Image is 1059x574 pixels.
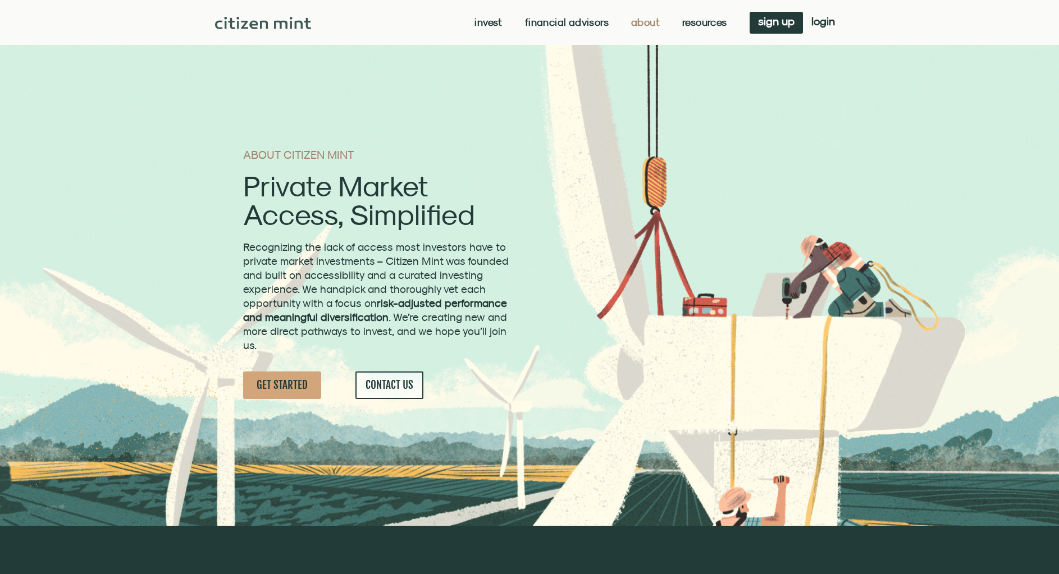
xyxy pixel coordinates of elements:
a: About [631,17,660,28]
a: GET STARTED [243,371,321,399]
img: Citizen Mint [215,17,311,29]
span: GET STARTED [257,378,308,392]
a: login [803,12,843,34]
a: Invest [474,17,502,28]
span: sign up [758,17,795,25]
span: login [811,17,835,25]
a: sign up [750,12,803,34]
a: CONTACT US [355,371,423,399]
span: Recognizing the lack of access most investors have to private market investments – Citizen Mint w... [243,241,509,351]
a: Financial Advisors [525,17,609,28]
strong: risk-adjusted performance and meaningful diversification [243,297,507,323]
h2: Private Market Access, Simplified [243,172,512,229]
span: CONTACT US [366,378,413,392]
nav: Menu [474,17,727,28]
h1: ABOUT CITIZEN MINT [243,149,512,160]
a: Resources [682,17,727,28]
